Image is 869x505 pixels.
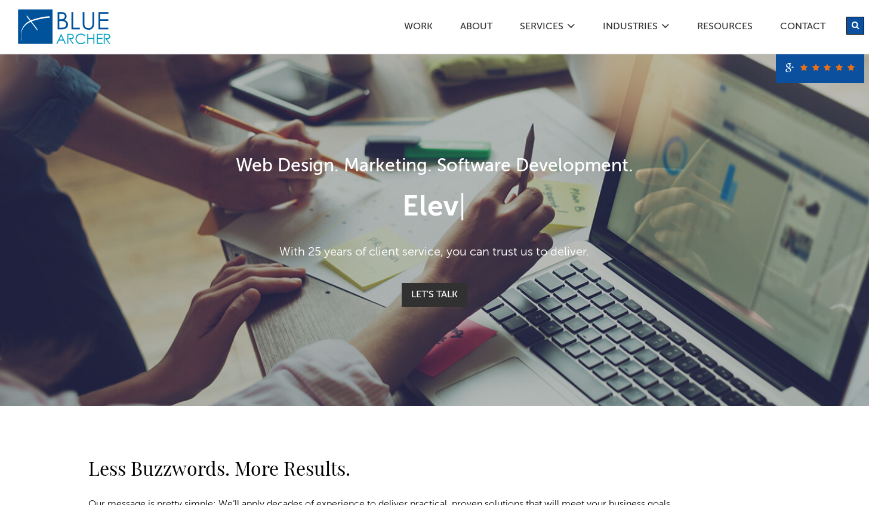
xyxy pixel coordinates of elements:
a: ABOUT [460,22,493,35]
a: Resources [697,22,753,35]
img: Blue Archer Logo [17,8,112,45]
a: Let's Talk [402,283,467,307]
a: SERVICES [519,22,564,35]
a: Industries [602,22,658,35]
h1: Web Design. Marketing. Software Development. [88,153,781,180]
span: Elev [402,193,458,222]
span: | [458,193,466,222]
h2: Less Buzzwords. More Results. [88,454,709,482]
p: With 25 years of client service, you can trust us to deliver. [88,244,781,261]
a: Contact [779,22,826,35]
a: Work [403,22,433,35]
